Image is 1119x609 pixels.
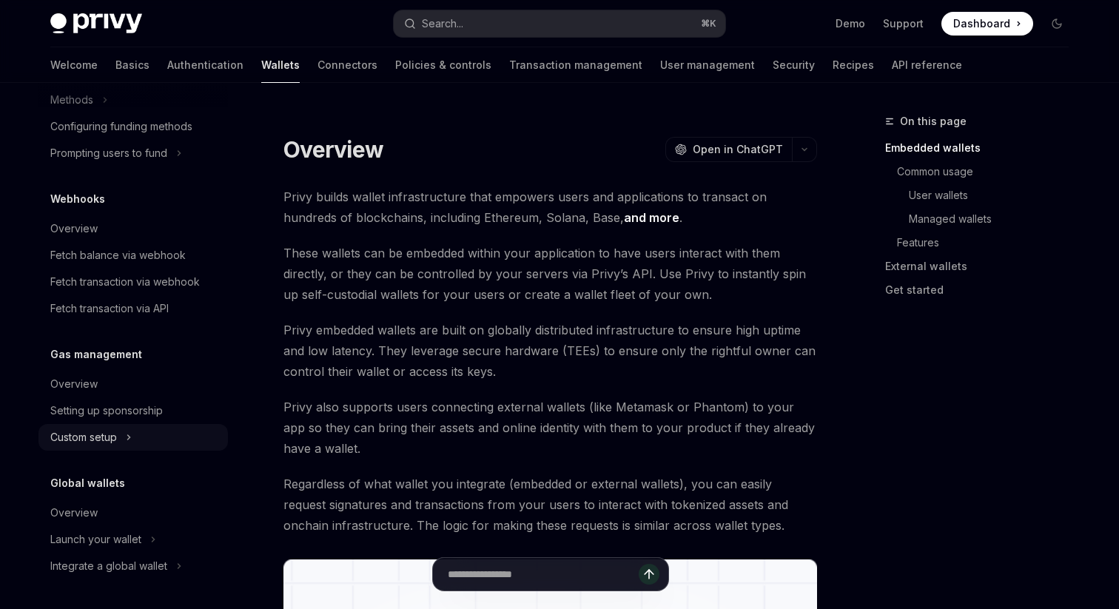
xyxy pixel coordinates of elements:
a: Features [885,231,1081,255]
a: Overview [38,371,228,397]
button: Open in ChatGPT [665,137,792,162]
a: Support [883,16,924,31]
a: Transaction management [509,47,642,83]
a: Managed wallets [885,207,1081,231]
button: Toggle Integrate a global wallet section [38,553,228,579]
div: Fetch transaction via webhook [50,273,200,291]
a: User management [660,47,755,83]
a: Connectors [317,47,377,83]
a: and more [624,210,679,226]
a: Dashboard [941,12,1033,36]
span: Privy embedded wallets are built on globally distributed infrastructure to ensure high uptime and... [283,320,817,382]
a: External wallets [885,255,1081,278]
a: Embedded wallets [885,136,1081,160]
a: Security [773,47,815,83]
div: Prompting users to fund [50,144,167,162]
span: Privy builds wallet infrastructure that empowers users and applications to transact on hundreds o... [283,186,817,228]
a: Get started [885,278,1081,302]
button: Toggle dark mode [1045,12,1069,36]
a: API reference [892,47,962,83]
div: Setting up sponsorship [50,402,163,420]
h5: Gas management [50,346,142,363]
a: Overview [38,499,228,526]
a: Policies & controls [395,47,491,83]
h1: Overview [283,136,383,163]
div: Launch your wallet [50,531,141,548]
span: ⌘ K [701,18,716,30]
a: Welcome [50,47,98,83]
a: Fetch transaction via API [38,295,228,322]
span: Privy also supports users connecting external wallets (like Metamask or Phantom) to your app so t... [283,397,817,459]
button: Send message [639,564,659,585]
a: Basics [115,47,149,83]
div: Search... [422,15,463,33]
a: Recipes [833,47,874,83]
div: Overview [50,504,98,522]
h5: Global wallets [50,474,125,492]
a: Authentication [167,47,243,83]
div: Overview [50,220,98,238]
a: Fetch transaction via webhook [38,269,228,295]
button: Toggle Custom setup section [38,424,228,451]
img: dark logo [50,13,142,34]
div: Fetch balance via webhook [50,246,186,264]
div: Integrate a global wallet [50,557,167,575]
input: Ask a question... [448,558,639,591]
span: On this page [900,112,967,130]
span: Regardless of what wallet you integrate (embedded or external wallets), you can easily request si... [283,474,817,536]
a: Configuring funding methods [38,113,228,140]
a: Setting up sponsorship [38,397,228,424]
div: Custom setup [50,428,117,446]
div: Configuring funding methods [50,118,192,135]
a: Overview [38,215,228,242]
button: Open search [394,10,725,37]
div: Fetch transaction via API [50,300,169,317]
span: Dashboard [953,16,1010,31]
button: Toggle Launch your wallet section [38,526,228,553]
a: User wallets [885,184,1081,207]
button: Toggle Prompting users to fund section [38,140,228,166]
a: Fetch balance via webhook [38,242,228,269]
h5: Webhooks [50,190,105,208]
a: Wallets [261,47,300,83]
span: Open in ChatGPT [693,142,783,157]
a: Common usage [885,160,1081,184]
span: These wallets can be embedded within your application to have users interact with them directly, ... [283,243,817,305]
a: Demo [836,16,865,31]
div: Overview [50,375,98,393]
